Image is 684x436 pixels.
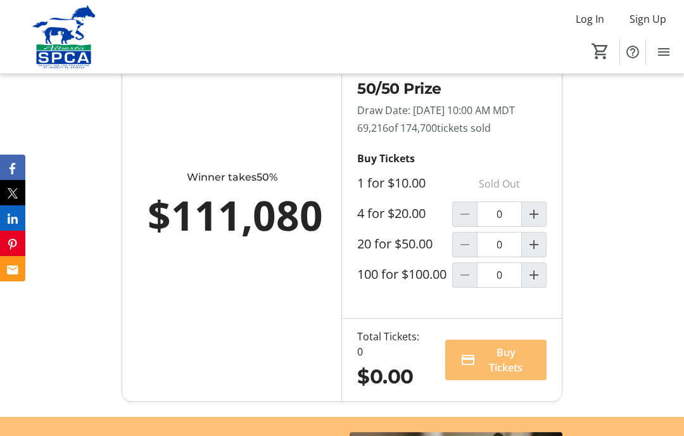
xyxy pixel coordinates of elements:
button: Increment by one [522,263,546,287]
p: Sold Out [452,171,547,196]
label: 100 for $100.00 [357,267,446,282]
img: Alberta SPCA's Logo [8,5,120,68]
div: Total Tickets: 0 [357,329,425,359]
span: of 174,700 [388,121,437,135]
div: $0.00 [357,362,425,391]
button: Buy Tickets [445,340,547,380]
button: Help [620,39,645,65]
button: Cart [589,40,612,63]
label: 1 for $10.00 [357,176,426,191]
button: Sign Up [619,9,676,29]
span: Log In [576,11,604,27]
button: Increment by one [522,233,546,257]
p: Draw Date: [DATE] 10:00 AM MDT [357,103,547,118]
button: Increment by one [522,202,546,226]
button: Menu [651,39,676,65]
div: Winner takes [148,170,316,185]
span: Buy Tickets [481,345,531,375]
button: Log In [566,9,614,29]
label: 4 for $20.00 [357,206,426,221]
strong: Buy Tickets [357,151,415,165]
label: 20 for $50.00 [357,236,433,252]
span: 50% [256,171,277,183]
span: Sign Up [630,11,666,27]
div: $111,080 [148,185,316,246]
p: 69,216 tickets sold [357,120,547,136]
h2: 50/50 Prize [357,77,547,99]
